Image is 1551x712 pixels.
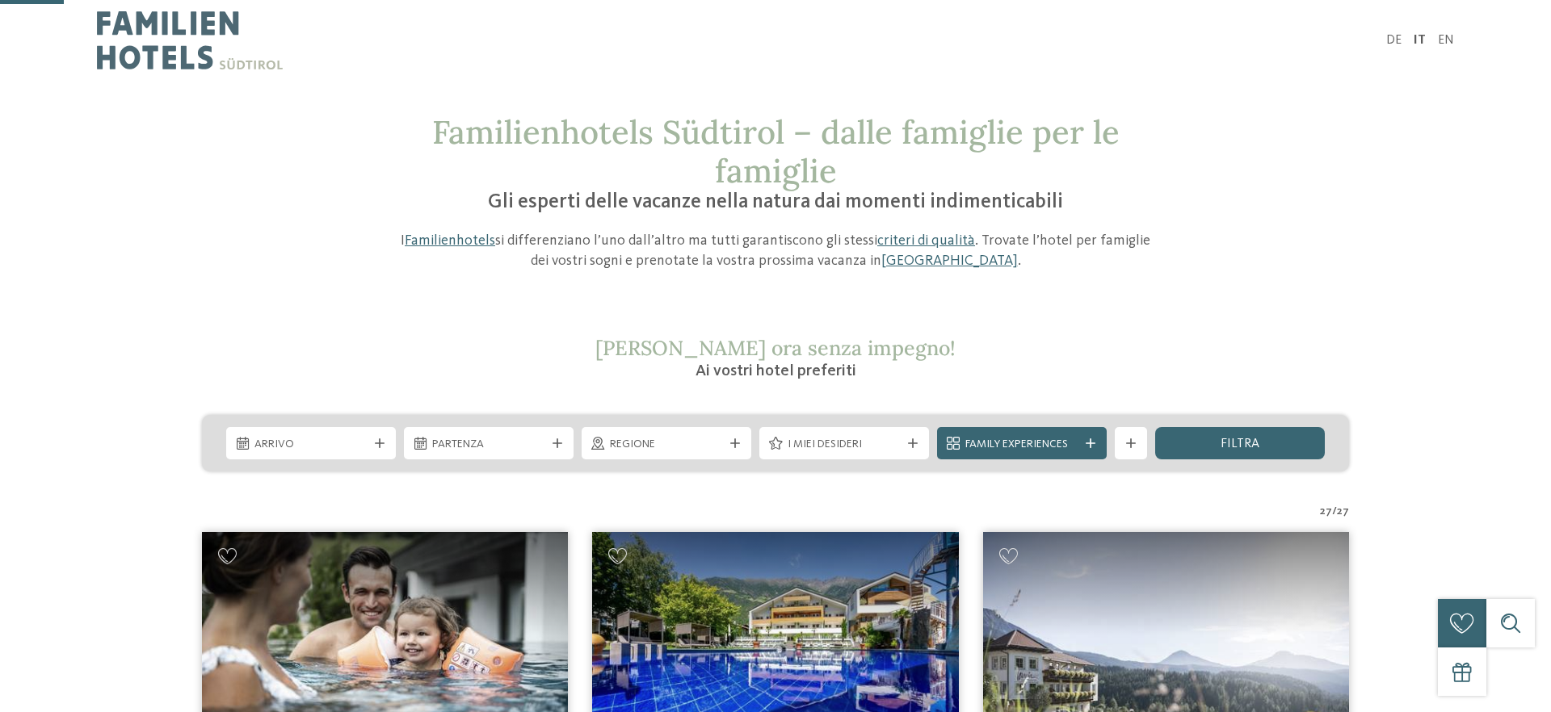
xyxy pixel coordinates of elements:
[432,437,545,453] span: Partenza
[595,335,956,361] span: [PERSON_NAME] ora senza impegno!
[881,253,1018,268] a: [GEOGRAPHIC_DATA]
[488,192,1063,212] span: Gli esperti delle vacanze nella natura dai momenti indimenticabili
[392,231,1159,271] p: I si differenziano l’uno dall’altro ma tutti garantiscono gli stessi . Trovate l’hotel per famigl...
[1414,34,1426,47] a: IT
[1386,34,1402,47] a: DE
[696,363,856,379] span: Ai vostri hotel preferiti
[1438,34,1454,47] a: EN
[610,437,723,453] span: Regione
[432,111,1120,191] span: Familienhotels Südtirol – dalle famiglie per le famiglie
[254,437,368,453] span: Arrivo
[965,437,1078,453] span: Family Experiences
[877,233,975,248] a: criteri di qualità
[1332,504,1337,520] span: /
[1221,438,1259,450] span: filtra
[1320,504,1332,520] span: 27
[1337,504,1349,520] span: 27
[788,437,901,453] span: I miei desideri
[405,233,495,248] a: Familienhotels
